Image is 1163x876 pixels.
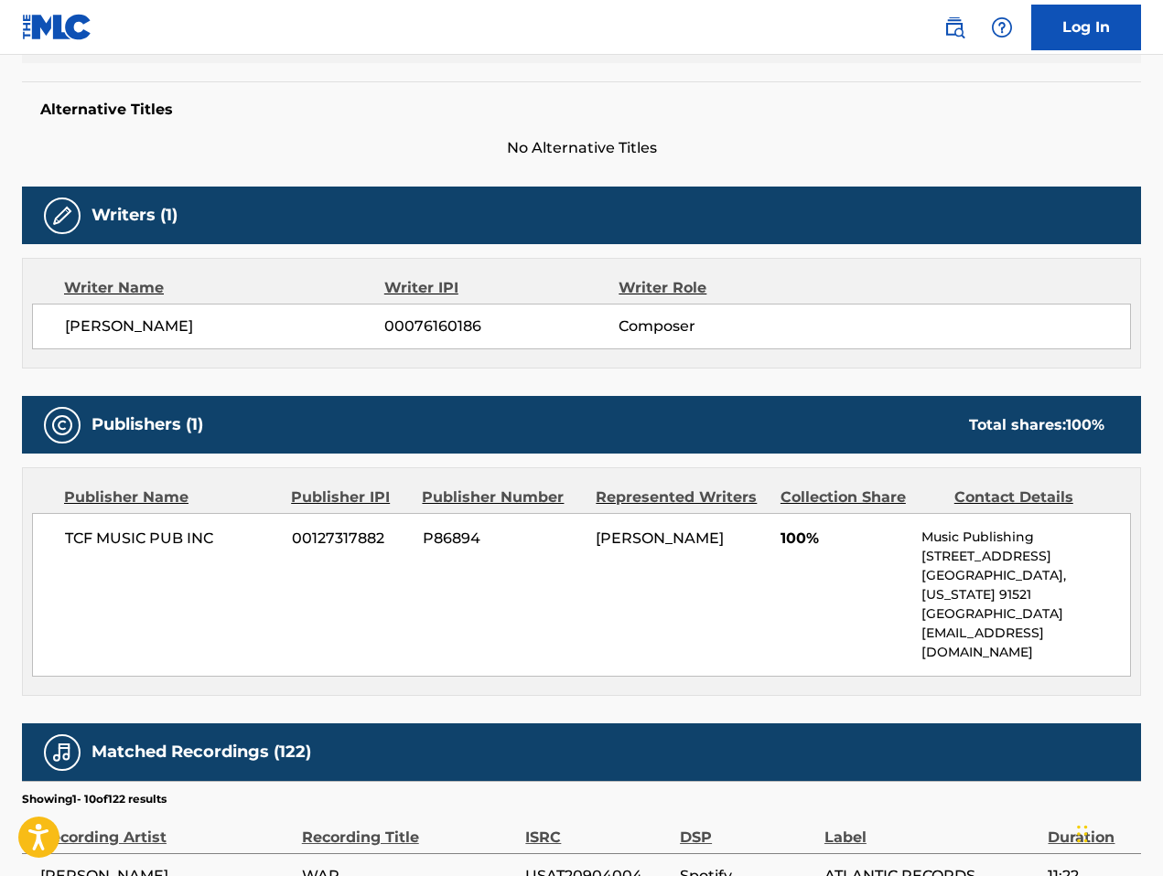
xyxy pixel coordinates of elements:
div: Publisher IPI [291,486,408,508]
span: Composer [619,315,832,337]
img: MLC Logo [22,14,92,40]
div: Recording Artist [40,807,293,849]
span: 00127317882 [292,528,409,550]
div: Represented Writers [596,486,767,508]
span: 00076160186 [384,315,619,337]
p: [GEOGRAPHIC_DATA], [US_STATE] 91521 [921,566,1130,604]
h5: Publishers (1) [92,414,203,435]
p: Music Publishing [921,528,1130,547]
a: Public Search [936,9,973,46]
h5: Writers (1) [92,205,178,226]
span: [PERSON_NAME] [65,315,384,337]
div: Total shares: [969,414,1104,436]
p: Showing 1 - 10 of 122 results [22,791,167,807]
span: P86894 [423,528,583,550]
div: Duration [1048,807,1132,849]
div: Label [824,807,1039,849]
span: TCF MUSIC PUB INC [65,528,278,550]
div: Drag [1077,807,1088,861]
h5: Alternative Titles [40,101,1123,119]
div: Writer Role [619,277,832,299]
div: Recording Title [302,807,517,849]
div: Help [984,9,1020,46]
img: Matched Recordings [51,742,73,764]
h5: Matched Recordings (122) [92,742,311,763]
span: 100 % [1066,416,1104,433]
div: Writer IPI [384,277,619,299]
div: Publisher Number [422,486,582,508]
img: search [943,16,965,38]
span: [PERSON_NAME] [596,529,724,547]
div: Collection Share [781,486,941,508]
div: Writer Name [64,277,384,299]
div: ISRC [525,807,671,849]
div: DSP [680,807,815,849]
img: Writers [51,205,73,227]
div: Contact Details [954,486,1115,508]
a: Log In [1031,5,1141,50]
img: Publishers [51,414,73,436]
div: Publisher Name [64,486,277,508]
span: No Alternative Titles [22,137,1141,159]
p: [EMAIL_ADDRESS][DOMAIN_NAME] [921,624,1130,662]
img: help [991,16,1013,38]
iframe: Chat Widget [1071,788,1163,876]
p: [GEOGRAPHIC_DATA] [921,604,1130,624]
p: [STREET_ADDRESS] [921,547,1130,566]
span: 100% [781,528,909,550]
